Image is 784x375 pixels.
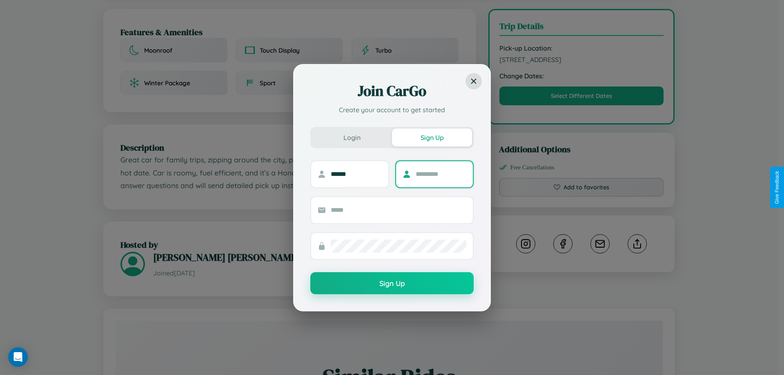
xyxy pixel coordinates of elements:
h2: Join CarGo [310,81,474,101]
button: Sign Up [310,272,474,294]
div: Open Intercom Messenger [8,347,28,367]
button: Login [312,129,392,146]
p: Create your account to get started [310,105,474,115]
div: Give Feedback [774,171,780,204]
button: Sign Up [392,129,472,146]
